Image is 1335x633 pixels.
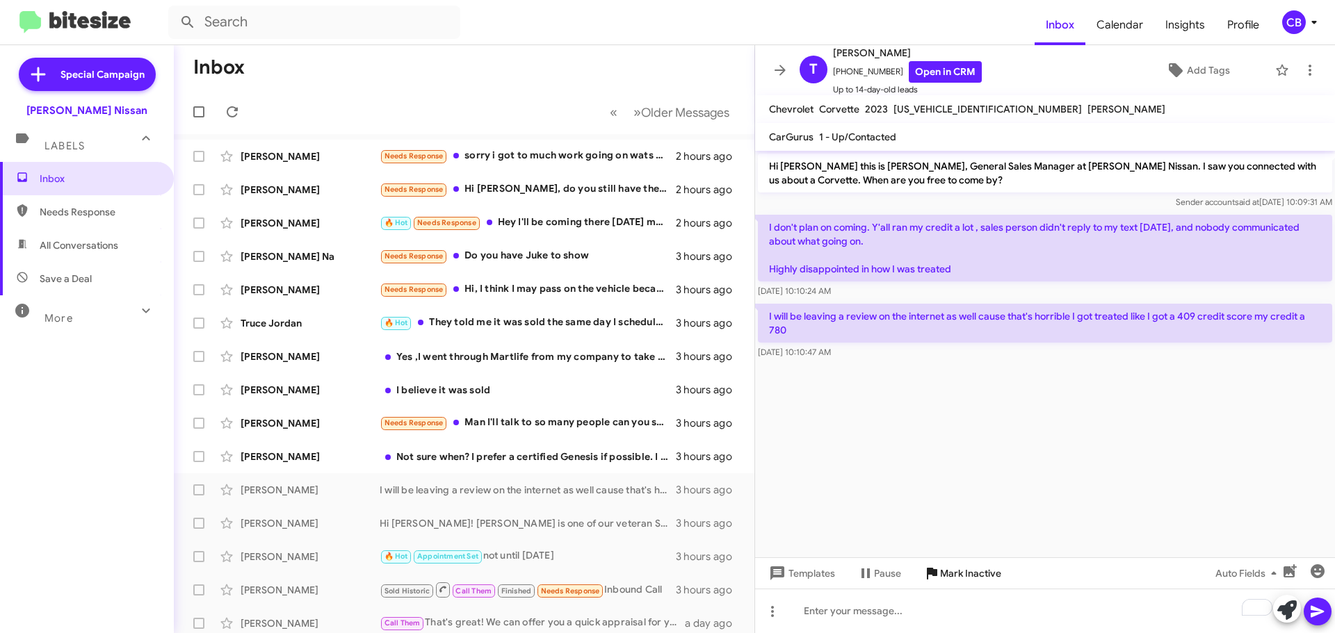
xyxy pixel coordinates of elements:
div: [PERSON_NAME] [241,450,380,463]
span: Needs Response [40,205,158,219]
span: All Conversations [40,238,118,252]
span: 🔥 Hot [385,318,408,327]
div: not until [DATE] [380,548,676,564]
div: [PERSON_NAME] [241,616,380,630]
span: Needs Response [541,586,600,595]
div: 3 hours ago [676,283,743,297]
p: I will be leaving a review on the internet as well cause that's horrible I got treated like I got... [758,304,1332,343]
span: Call Them [385,618,421,627]
a: Special Campaign [19,58,156,91]
span: Sender account [DATE] 10:09:31 AM [1176,197,1332,207]
span: [US_VEHICLE_IDENTIFICATION_NUMBER] [893,103,1082,115]
div: Yes ,I went through Martlife from my company to take advantage of the offer, but it was stated th... [380,350,676,363]
button: Pause [846,561,912,586]
span: T [809,58,818,81]
span: Pause [874,561,901,586]
div: sorry i got to much work going on wats my down payment n i'll c wat i can do [380,148,676,164]
div: [PERSON_NAME] [241,416,380,430]
div: They told me it was sold the same day I scheduled the appointment [380,315,676,331]
div: a day ago [685,616,743,630]
div: 3 hours ago [676,316,743,330]
span: Special Campaign [60,67,145,81]
button: CB [1270,10,1320,34]
span: » [633,104,641,121]
span: [PHONE_NUMBER] [833,61,982,83]
span: [PERSON_NAME] [1087,103,1165,115]
button: Mark Inactive [912,561,1012,586]
span: 🔥 Hot [385,552,408,561]
span: Inbox [40,172,158,186]
input: Search [168,6,460,39]
span: Save a Deal [40,272,92,286]
span: [PERSON_NAME] [833,44,982,61]
div: 3 hours ago [676,416,743,430]
span: Add Tags [1187,58,1230,83]
button: Auto Fields [1204,561,1293,586]
span: Call Them [455,586,492,595]
span: Corvette [819,103,859,115]
div: That's great! We can offer you a quick appraisal for your 2023 Frontier SV. When would you like t... [380,615,685,631]
div: [PERSON_NAME] [241,283,380,297]
div: Do you have Juke to show [380,248,676,264]
div: [PERSON_NAME] [241,516,380,530]
div: I believe it was sold [380,383,676,397]
a: Profile [1216,5,1270,45]
a: Calendar [1085,5,1154,45]
a: Inbox [1035,5,1085,45]
div: 3 hours ago [676,483,743,497]
span: Chevrolet [769,103,814,115]
div: 2 hours ago [676,149,743,163]
div: To enrich screen reader interactions, please activate Accessibility in Grammarly extension settings [755,589,1335,633]
div: CB [1282,10,1306,34]
div: Hey I'll be coming there [DATE] morning, I've already made an appointment with [PERSON_NAME] [380,215,676,231]
div: Not sure when? I prefer a certified Genesis if possible. I may need to go to a Genesis dealership. [380,450,676,463]
div: Hi [PERSON_NAME], do you still have the vehicle? I don't see it on the website anymore. [380,181,676,197]
span: Up to 14-day-old leads [833,83,982,97]
span: 🔥 Hot [385,218,408,227]
div: [PERSON_NAME] Nissan [26,104,147,117]
span: [DATE] 10:10:24 AM [758,286,831,296]
div: [PERSON_NAME] [241,583,380,597]
span: 1 - Up/Contacted [819,131,896,143]
span: More [44,312,73,324]
div: Man I'll talk to so many people can you send me pictures of the palisade I don't know who I'm tal... [380,415,676,431]
button: Templates [755,561,846,586]
div: Hi [PERSON_NAME]! [PERSON_NAME] is one of our veteran Sales Professionals, you are in great hands... [380,516,676,530]
div: Truce Jordan [241,316,380,330]
span: Auto Fields [1215,561,1282,586]
span: 2023 [865,103,888,115]
span: CarGurus [769,131,814,143]
p: I don't plan on coming. Y'all ran my credit a lot , sales person didn't reply to my text [DATE], ... [758,215,1332,281]
div: 3 hours ago [676,516,743,530]
div: Hi, I think I may pass on the vehicle because I saw the disclaimer of the additional $1,800 on th... [380,281,676,297]
a: Open in CRM [909,61,982,83]
span: Needs Response [417,218,476,227]
span: « [610,104,617,121]
div: [PERSON_NAME] [241,383,380,397]
div: 3 hours ago [676,383,743,397]
div: 3 hours ago [676,583,743,597]
h1: Inbox [193,56,245,79]
nav: Page navigation example [602,98,738,126]
div: Inbound Call [380,581,676,598]
div: [PERSON_NAME] Na [241,249,380,263]
span: [DATE] 10:10:47 AM [758,347,831,357]
span: said at [1235,197,1259,207]
p: Hi [PERSON_NAME] this is [PERSON_NAME], General Sales Manager at [PERSON_NAME] Nissan. I saw you ... [758,154,1332,192]
div: [PERSON_NAME] [241,149,380,163]
span: Needs Response [385,252,444,261]
span: Appointment Set [417,552,478,561]
span: Labels [44,140,85,152]
span: Needs Response [385,151,444,161]
button: Add Tags [1126,58,1268,83]
div: 3 hours ago [676,350,743,363]
span: Sold Historic [385,586,430,595]
span: Needs Response [385,285,444,294]
div: 3 hours ago [676,450,743,463]
span: Needs Response [385,418,444,427]
button: Next [625,98,738,126]
div: [PERSON_NAME] [241,483,380,497]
